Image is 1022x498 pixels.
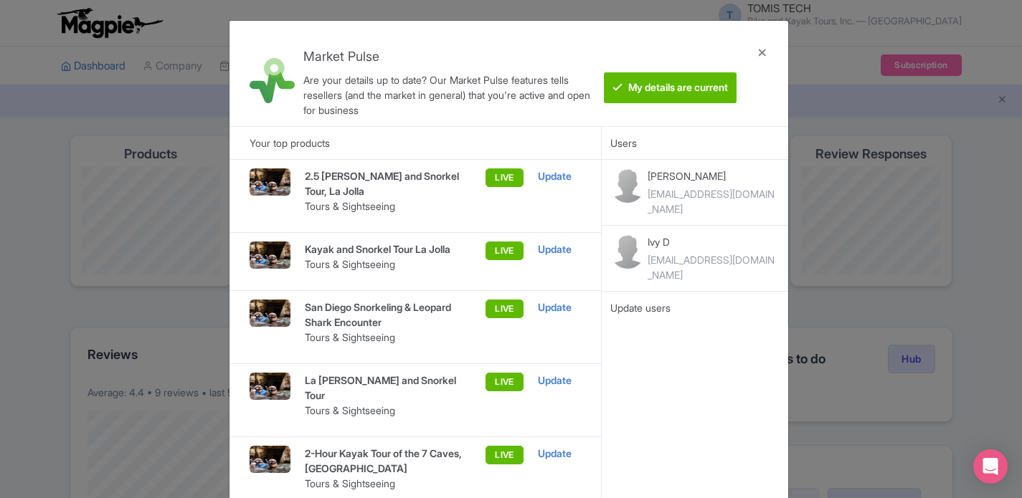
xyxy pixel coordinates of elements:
[250,300,290,327] img: he2qezbomsol473mehum.jpg
[305,446,465,476] p: 2-Hour Kayak Tour of the 7 Caves, [GEOGRAPHIC_DATA]
[602,126,787,159] div: Users
[648,186,778,216] div: [EMAIL_ADDRESS][DOMAIN_NAME]
[305,300,465,330] p: San Diego Snorkeling & Leopard Shark Encounter
[648,252,778,282] div: [EMAIL_ADDRESS][DOMAIN_NAME]
[538,168,582,184] div: Update
[604,72,737,103] btn: My details are current
[250,241,290,269] img: he2qezbomsol473mehum.jpg
[305,241,465,257] p: Kayak and Snorkel Tour La Jolla
[610,300,778,316] div: Update users
[538,446,582,461] div: Update
[610,234,645,269] img: contact-b11cc6e953956a0c50a2f97983291f06.png
[648,234,778,249] p: Ivy D
[538,373,582,388] div: Update
[305,476,465,491] p: Tours & Sightseeing
[303,72,595,118] div: Are your details up to date? Our Market Pulse features tells resellers (and the market in general...
[305,168,465,198] p: 2.5 [PERSON_NAME] and Snorkel Tour, La Jolla
[305,257,465,272] p: Tours & Sightseeing
[305,373,465,403] p: La [PERSON_NAME] and Snorkel Tour
[250,168,290,196] img: he2qezbomsol473mehum.jpg
[973,449,1008,484] div: Open Intercom Messenger
[305,403,465,418] p: Tours & Sightseeing
[648,168,778,183] p: [PERSON_NAME]
[538,241,582,257] div: Update
[250,446,290,473] img: he2qezbomsol473mehum.jpg
[305,330,465,345] p: Tours & Sightseeing
[610,168,645,203] img: contact-b11cc6e953956a0c50a2f97983291f06.png
[303,49,595,64] h4: Market Pulse
[538,300,582,315] div: Update
[250,58,295,103] img: market_pulse-1-0a5220b3d29e4a0de46fb7534bebe030.svg
[250,373,290,400] img: he2qezbomsol473mehum.jpg
[230,126,601,159] div: Your top products
[305,198,465,214] p: Tours & Sightseeing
